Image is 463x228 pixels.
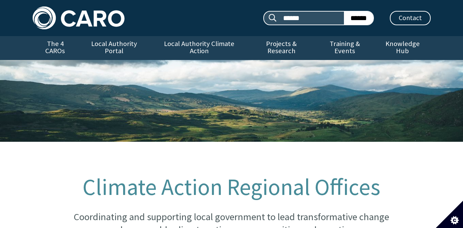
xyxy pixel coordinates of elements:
a: Knowledge Hub [375,36,430,60]
a: Training & Events [315,36,375,60]
img: Caro logo [33,6,125,29]
a: The 4 CAROs [33,36,78,60]
button: Set cookie preferences [436,201,463,228]
a: Local Authority Climate Action [151,36,248,60]
a: Projects & Research [248,36,315,60]
a: Contact [390,11,431,25]
h1: Climate Action Regional Offices [66,174,396,200]
a: Local Authority Portal [78,36,151,60]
